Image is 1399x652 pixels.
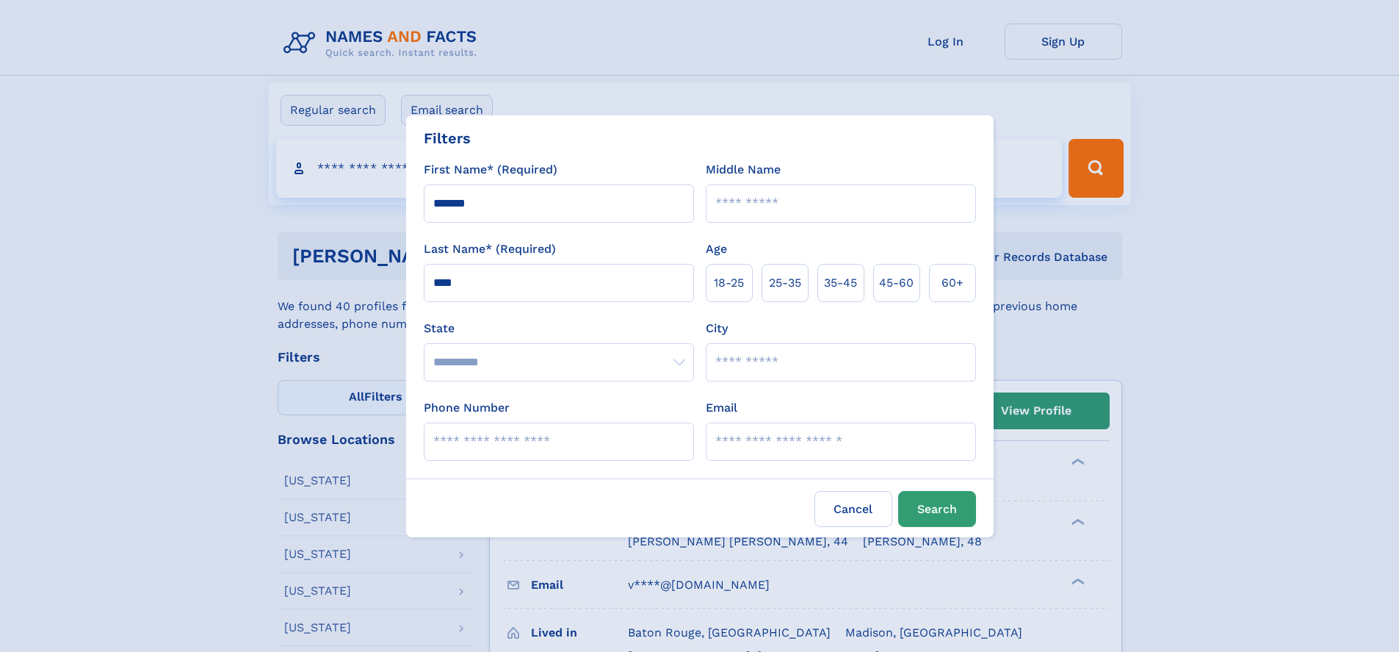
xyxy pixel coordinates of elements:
span: 45‑60 [879,274,914,292]
label: Middle Name [706,161,781,179]
label: Cancel [814,491,892,527]
span: 18‑25 [714,274,744,292]
button: Search [898,491,976,527]
label: Email [706,399,737,417]
label: Age [706,240,727,258]
label: Last Name* (Required) [424,240,556,258]
div: Filters [424,127,471,149]
label: City [706,320,728,337]
label: First Name* (Required) [424,161,557,179]
label: Phone Number [424,399,510,417]
span: 35‑45 [824,274,857,292]
span: 25‑35 [769,274,801,292]
span: 60+ [941,274,964,292]
label: State [424,320,694,337]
